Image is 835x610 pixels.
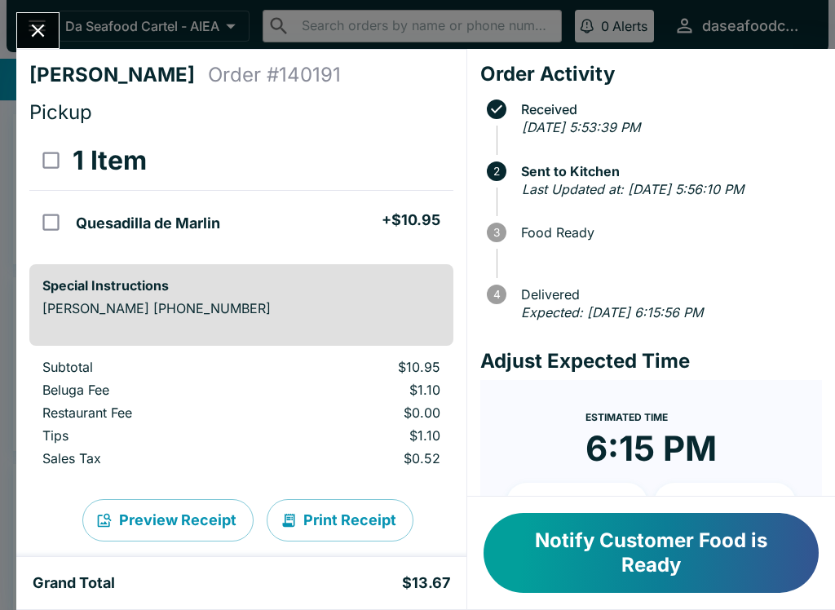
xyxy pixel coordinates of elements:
time: 6:15 PM [585,427,717,470]
span: Food Ready [513,225,822,240]
button: Preview Receipt [82,499,254,541]
p: $0.00 [284,404,440,421]
table: orders table [29,131,453,251]
span: Estimated Time [585,411,668,423]
h5: Quesadilla de Marlin [76,214,220,233]
p: $1.10 [284,427,440,444]
button: + 20 [654,483,796,524]
span: Delivered [513,287,822,302]
span: Sent to Kitchen [513,164,822,179]
text: 3 [493,226,500,239]
table: orders table [29,359,453,473]
text: 4 [493,288,500,301]
h4: Adjust Expected Time [480,349,822,374]
em: Last Updated at: [DATE] 5:56:10 PM [522,181,744,197]
p: Subtotal [42,359,258,375]
h5: + $10.95 [382,210,440,230]
p: Tips [42,427,258,444]
span: Received [513,102,822,117]
h4: [PERSON_NAME] [29,63,208,87]
h4: Order # 140191 [208,63,341,87]
em: [DATE] 5:53:39 PM [522,119,640,135]
button: Print Receipt [267,499,413,541]
h5: Grand Total [33,573,115,593]
p: Restaurant Fee [42,404,258,421]
p: Sales Tax [42,450,258,466]
em: Expected: [DATE] 6:15:56 PM [521,304,703,320]
p: Beluga Fee [42,382,258,398]
button: Close [17,13,59,48]
p: $0.52 [284,450,440,466]
span: Pickup [29,100,92,124]
p: [PERSON_NAME] [PHONE_NUMBER] [42,300,440,316]
h5: $13.67 [402,573,450,593]
button: Notify Customer Food is Ready [484,513,819,593]
h4: Order Activity [480,62,822,86]
button: + 10 [506,483,648,524]
p: $10.95 [284,359,440,375]
p: $1.10 [284,382,440,398]
h3: 1 Item [73,144,147,177]
h6: Special Instructions [42,277,440,294]
text: 2 [493,165,500,178]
